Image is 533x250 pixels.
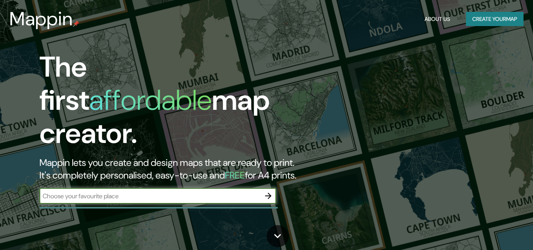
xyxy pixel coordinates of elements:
[225,169,245,181] h5: FREE
[39,192,260,201] input: Choose your favourite place
[73,21,79,27] img: mappin-pin
[9,8,73,30] h3: Mappin
[89,82,212,118] h1: affordable
[466,12,524,26] button: Create yourmap
[421,12,453,26] button: About Us
[39,156,306,182] h2: Mappin lets you create and design maps that are ready to print. It's completely personalised, eas...
[39,51,306,156] h1: The first map creator.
